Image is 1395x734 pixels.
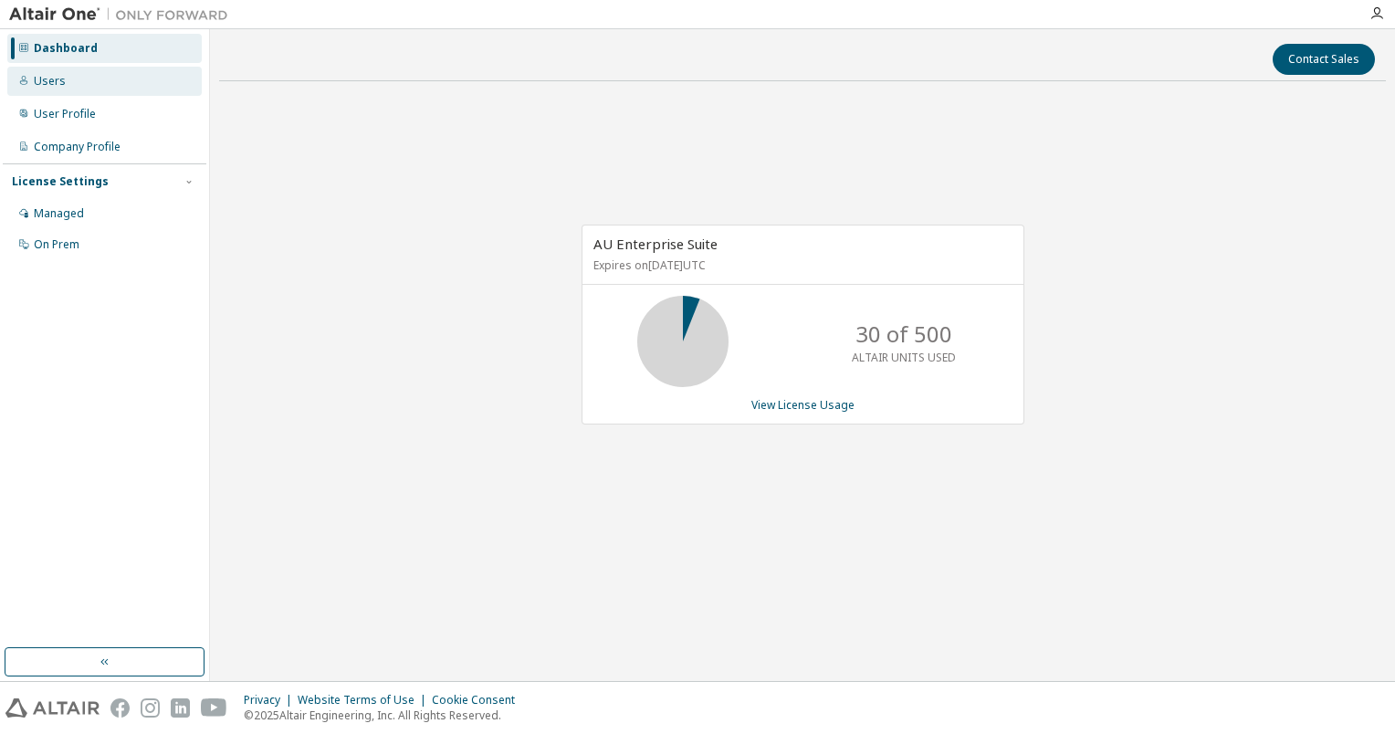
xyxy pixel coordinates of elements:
button: Contact Sales [1273,44,1375,75]
a: View License Usage [751,397,855,413]
div: Company Profile [34,140,121,154]
div: Privacy [244,693,298,708]
div: Managed [34,206,84,221]
div: Users [34,74,66,89]
p: © 2025 Altair Engineering, Inc. All Rights Reserved. [244,708,526,723]
img: youtube.svg [201,698,227,718]
span: AU Enterprise Suite [593,235,718,253]
div: Cookie Consent [432,693,526,708]
div: Dashboard [34,41,98,56]
img: linkedin.svg [171,698,190,718]
p: ALTAIR UNITS USED [852,350,956,365]
img: Altair One [9,5,237,24]
p: 30 of 500 [855,319,952,350]
div: On Prem [34,237,79,252]
img: instagram.svg [141,698,160,718]
div: License Settings [12,174,109,189]
div: User Profile [34,107,96,121]
img: altair_logo.svg [5,698,100,718]
p: Expires on [DATE] UTC [593,257,1008,273]
img: facebook.svg [110,698,130,718]
div: Website Terms of Use [298,693,432,708]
